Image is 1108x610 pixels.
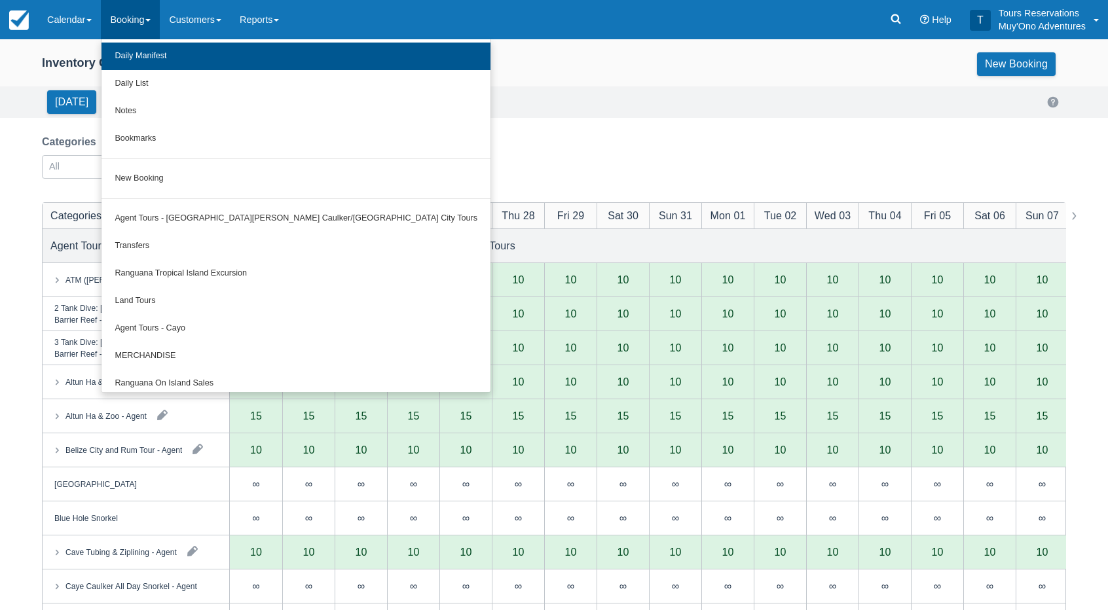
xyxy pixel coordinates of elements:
[815,207,851,223] div: Wed 03
[859,467,911,501] div: ∞
[460,410,472,421] div: 15
[252,512,259,523] div: ∞
[335,467,387,501] div: ∞
[408,410,420,421] div: 15
[565,274,577,285] div: 10
[618,274,629,285] div: 10
[513,547,525,557] div: 10
[1037,308,1048,319] div: 10
[934,478,941,489] div: ∞
[722,444,734,455] div: 10
[303,547,315,557] div: 10
[513,444,525,455] div: 10
[670,376,682,387] div: 10
[565,547,577,557] div: 10
[775,547,786,557] div: 10
[970,10,991,31] div: T
[65,580,197,592] div: Caye Caulker All Day Snorkel - Agent
[977,52,1056,76] a: New Booking
[670,342,682,353] div: 10
[777,512,784,523] div: ∞
[879,342,891,353] div: 10
[230,501,282,535] div: ∞
[670,308,682,319] div: 10
[356,410,367,421] div: 15
[775,410,786,421] div: 15
[859,297,911,331] div: 10
[597,331,649,365] div: 10
[515,512,522,523] div: ∞
[54,478,137,490] div: [GEOGRAPHIC_DATA]
[670,547,682,557] div: 10
[515,478,522,489] div: ∞
[557,207,584,223] div: Fri 29
[358,512,365,523] div: ∞
[303,410,315,421] div: 15
[42,134,102,150] label: Categories
[410,478,417,489] div: ∞
[859,331,911,365] div: 10
[567,512,574,523] div: ∞
[54,336,195,359] div: 3 Tank Dive: [GEOGRAPHIC_DATA] Barrier Reef - Agent
[672,581,679,591] div: ∞
[829,512,836,523] div: ∞
[462,512,470,523] div: ∞
[618,547,629,557] div: 10
[911,331,963,365] div: 10
[305,512,312,523] div: ∞
[102,205,490,232] a: Agent Tours - [GEOGRAPHIC_DATA][PERSON_NAME] Caulker/[GEOGRAPHIC_DATA] City Tours
[963,501,1016,535] div: ∞
[827,410,839,421] div: 15
[492,331,544,365] div: 10
[827,547,839,557] div: 10
[102,287,490,315] a: Land Tours
[911,297,963,331] div: 10
[649,467,701,501] div: ∞
[410,512,417,523] div: ∞
[920,15,929,24] i: Help
[963,297,1016,331] div: 10
[806,331,859,365] div: 10
[701,501,754,535] div: ∞
[722,274,734,285] div: 10
[649,501,701,535] div: ∞
[42,56,150,71] div: Inventory Calendar
[974,207,1005,223] div: Sat 06
[619,512,627,523] div: ∞
[408,444,420,455] div: 10
[932,274,944,285] div: 10
[1039,581,1046,591] div: ∞
[764,207,797,223] div: Tue 02
[618,410,629,421] div: 15
[50,207,166,223] div: Categories and products
[1016,297,1068,331] div: 10
[565,342,577,353] div: 10
[711,207,746,223] div: Mon 01
[775,444,786,455] div: 10
[513,410,525,421] div: 15
[335,501,387,535] div: ∞
[597,501,649,535] div: ∞
[701,331,754,365] div: 10
[102,370,490,397] a: Ranguana On Island Sales
[102,43,490,70] a: Daily Manifest
[775,376,786,387] div: 10
[827,376,839,387] div: 10
[65,444,182,456] div: Belize City and Rum Tour - Agent
[250,444,262,455] div: 10
[754,501,806,535] div: ∞
[986,478,993,489] div: ∞
[1037,410,1048,421] div: 15
[1037,444,1048,455] div: 10
[724,478,731,489] div: ∞
[932,444,944,455] div: 10
[101,39,491,393] ul: Booking
[827,308,839,319] div: 10
[65,546,177,558] div: Cave Tubing & Ziplining - Agent
[565,376,577,387] div: 10
[1037,274,1048,285] div: 10
[513,342,525,353] div: 10
[754,331,806,365] div: 10
[65,410,147,422] div: Altun Ha & Zoo - Agent
[879,410,891,421] div: 15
